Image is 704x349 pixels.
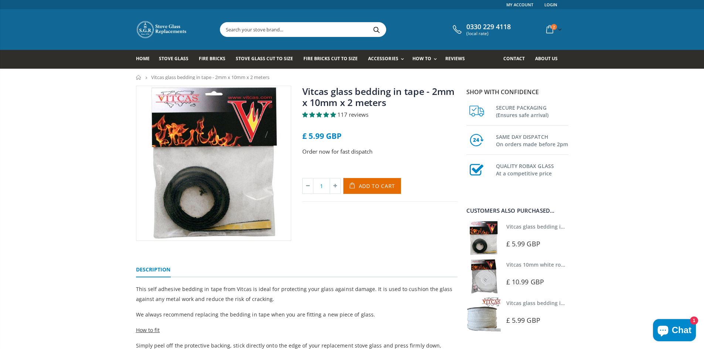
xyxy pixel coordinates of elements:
[302,85,455,109] a: Vitcas glass bedding in tape - 2mm x 10mm x 2 meters
[151,74,269,81] span: Vitcas glass bedding in tape - 2mm x 10mm x 2 meters
[506,300,663,307] a: Vitcas glass bedding in tape - 2mm x 15mm x 2 meters (White)
[303,55,358,62] span: Fire Bricks Cut To Size
[236,55,293,62] span: Stove Glass Cut To Size
[199,50,231,69] a: Fire Bricks
[466,88,568,96] p: Shop with confidence
[506,316,540,325] span: £ 5.99 GBP
[466,31,511,36] span: (local rate)
[236,50,299,69] a: Stove Glass Cut To Size
[159,55,188,62] span: Stove Glass
[302,111,337,118] span: 4.85 stars
[412,55,431,62] span: How To
[496,132,568,148] h3: SAME DAY DISPATCH On orders made before 2pm
[368,55,398,62] span: Accessories
[159,50,194,69] a: Stove Glass
[466,23,511,31] span: 0330 229 4118
[303,50,363,69] a: Fire Bricks Cut To Size
[466,208,568,213] div: Customers also purchased...
[445,50,470,69] a: Reviews
[136,86,291,240] img: vitcas-stove-tape-self-adhesive-black_800x_crop_center.jpg
[337,111,368,118] span: 117 reviews
[136,55,150,62] span: Home
[136,263,171,277] a: Description
[535,55,558,62] span: About us
[199,55,225,62] span: Fire Bricks
[503,55,525,62] span: Contact
[220,23,469,37] input: Search your stove brand...
[368,50,407,69] a: Accessories
[506,261,651,268] a: Vitcas 10mm white rope kit - includes rope seal and glue!
[551,24,557,30] span: 2
[503,50,530,69] a: Contact
[506,277,544,286] span: £ 10.99 GBP
[451,23,511,36] a: 0330 229 4118 (local rate)
[651,319,698,343] inbox-online-store-chat: Shopify online store chat
[136,284,458,304] p: This self adhesive bedding in tape from Vitcas is ideal for protecting your glass against damage....
[136,75,142,80] a: Home
[368,23,385,37] button: Search
[543,22,563,37] a: 2
[506,239,540,248] span: £ 5.99 GBP
[535,50,563,69] a: About us
[496,161,568,177] h3: QUALITY ROBAX GLASS At a competitive price
[136,50,155,69] a: Home
[466,297,501,332] img: Vitcas stove glass bedding in tape
[496,103,568,119] h3: SECURE PACKAGING (Ensures safe arrival)
[302,131,341,141] span: £ 5.99 GBP
[466,221,501,255] img: Vitcas stove glass bedding in tape
[136,326,160,333] span: How to fit
[136,309,458,319] p: We always recommend replacing the bedding in tape when you are fitting a new piece of glass.
[343,178,401,194] button: Add to Cart
[445,55,465,62] span: Reviews
[412,50,441,69] a: How To
[302,147,458,156] p: Order now for fast dispatch
[506,223,644,230] a: Vitcas glass bedding in tape - 2mm x 10mm x 2 meters
[466,259,501,293] img: Vitcas white rope, glue and gloves kit 10mm
[359,182,395,189] span: Add to Cart
[136,20,188,39] img: Stove Glass Replacement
